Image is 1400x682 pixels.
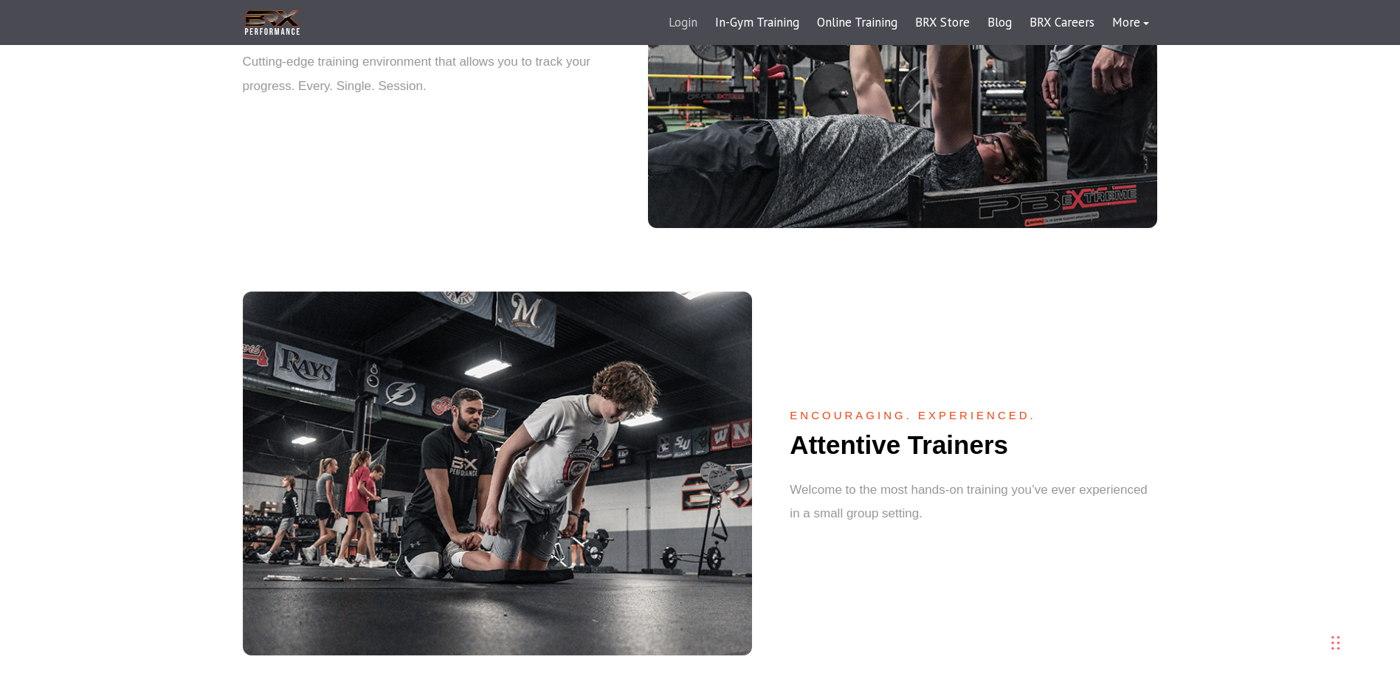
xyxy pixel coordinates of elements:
p: Cutting-edge training environment that allows you to track your progress. Every. Single. Session. [243,50,610,98]
a: BRX Store [906,5,979,41]
a: In-Gym Training [706,5,808,41]
a: Online Training [808,5,906,41]
p: Welcome to the most hands-on training you’ve ever experienced in a small group setting. [790,478,1157,526]
a: Blog [979,5,1021,41]
a: Login [660,5,706,41]
span: Encouraging. Experienced. [790,409,1157,422]
img: BRX Transparent Logo-2 [243,7,302,38]
div: Drag [1331,621,1340,665]
h2: Attentive Trainers [790,430,1157,461]
div: Navigation Menu [660,5,1158,41]
img: attentive [243,292,752,655]
a: More [1103,5,1158,41]
a: BRX Careers [1021,5,1103,41]
iframe: Chat Widget [1320,602,1400,682]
